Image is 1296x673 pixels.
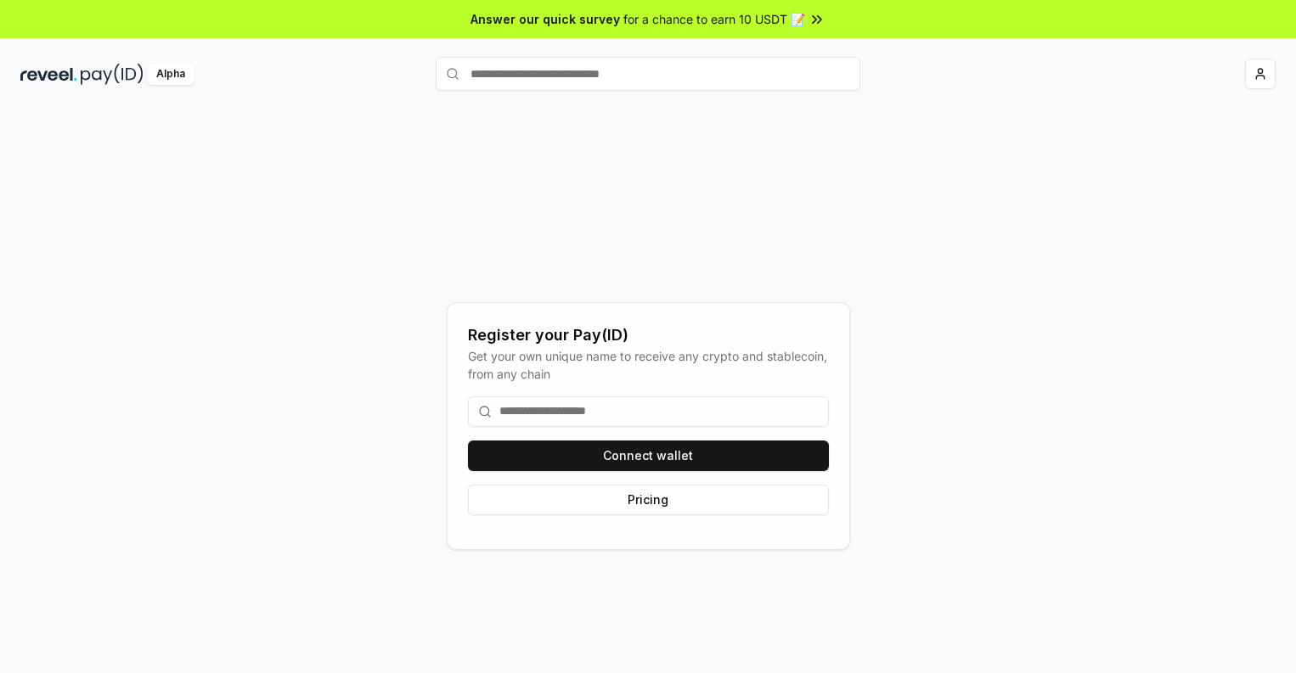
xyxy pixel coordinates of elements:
img: reveel_dark [20,64,77,85]
span: for a chance to earn 10 USDT 📝 [623,10,805,28]
button: Pricing [468,485,829,515]
div: Register your Pay(ID) [468,323,829,347]
button: Connect wallet [468,440,829,471]
img: pay_id [81,64,144,85]
div: Get your own unique name to receive any crypto and stablecoin, from any chain [468,347,829,383]
div: Alpha [147,64,194,85]
span: Answer our quick survey [471,10,620,28]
